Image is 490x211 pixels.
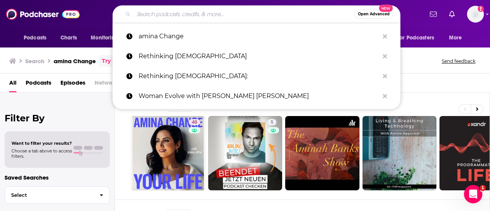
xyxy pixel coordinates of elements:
[131,116,205,190] a: 40
[60,77,85,92] a: Episodes
[397,33,434,43] span: For Podcasters
[134,8,354,20] input: Search podcasts, credits, & more...
[464,185,482,203] iframe: Intercom live chat
[60,33,77,43] span: Charts
[358,12,390,16] span: Open Advanced
[139,66,379,86] p: Rethinking Christianity:
[91,33,118,43] span: Monitoring
[271,119,273,126] span: 5
[11,148,72,159] span: Choose a tab above to access filters.
[113,26,400,46] a: amina Change
[439,58,478,64] button: Send feedback
[467,6,484,23] span: Logged in as LBraverman
[444,31,472,45] button: open menu
[268,119,276,125] a: 5
[480,185,486,191] span: 1
[102,57,158,65] a: Try an exact match
[113,5,400,23] div: Search podcasts, credits, & more...
[18,31,56,45] button: open menu
[392,31,445,45] button: open menu
[54,57,96,65] h3: amina Change
[113,86,400,106] a: Woman Evolve with [PERSON_NAME] [PERSON_NAME]
[85,31,128,45] button: open menu
[467,6,484,23] img: User Profile
[467,6,484,23] button: Show profile menu
[5,186,110,204] button: Select
[139,46,379,66] p: Rethinking Christianity
[139,86,379,106] p: Woman Evolve with Sarah Jakes Roberts
[189,119,200,125] a: 40
[5,174,110,181] p: Saved Searches
[56,31,82,45] a: Charts
[192,119,197,126] span: 40
[139,26,379,46] p: amina Change
[446,8,458,21] a: Show notifications dropdown
[5,193,93,198] span: Select
[26,77,51,92] a: Podcasts
[208,116,283,190] a: 5
[478,6,484,12] svg: Add a profile image
[449,33,462,43] span: More
[6,7,80,21] img: Podchaser - Follow, Share and Rate Podcasts
[9,77,16,92] a: All
[113,66,400,86] a: Rethinking [DEMOGRAPHIC_DATA]:
[379,5,393,12] span: New
[24,33,46,43] span: Podcasts
[95,77,120,92] span: Networks
[25,57,44,65] h3: Search
[427,8,440,21] a: Show notifications dropdown
[5,113,110,124] h2: Filter By
[354,10,393,19] button: Open AdvancedNew
[113,46,400,66] a: Rethinking [DEMOGRAPHIC_DATA]
[11,141,72,146] span: Want to filter your results?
